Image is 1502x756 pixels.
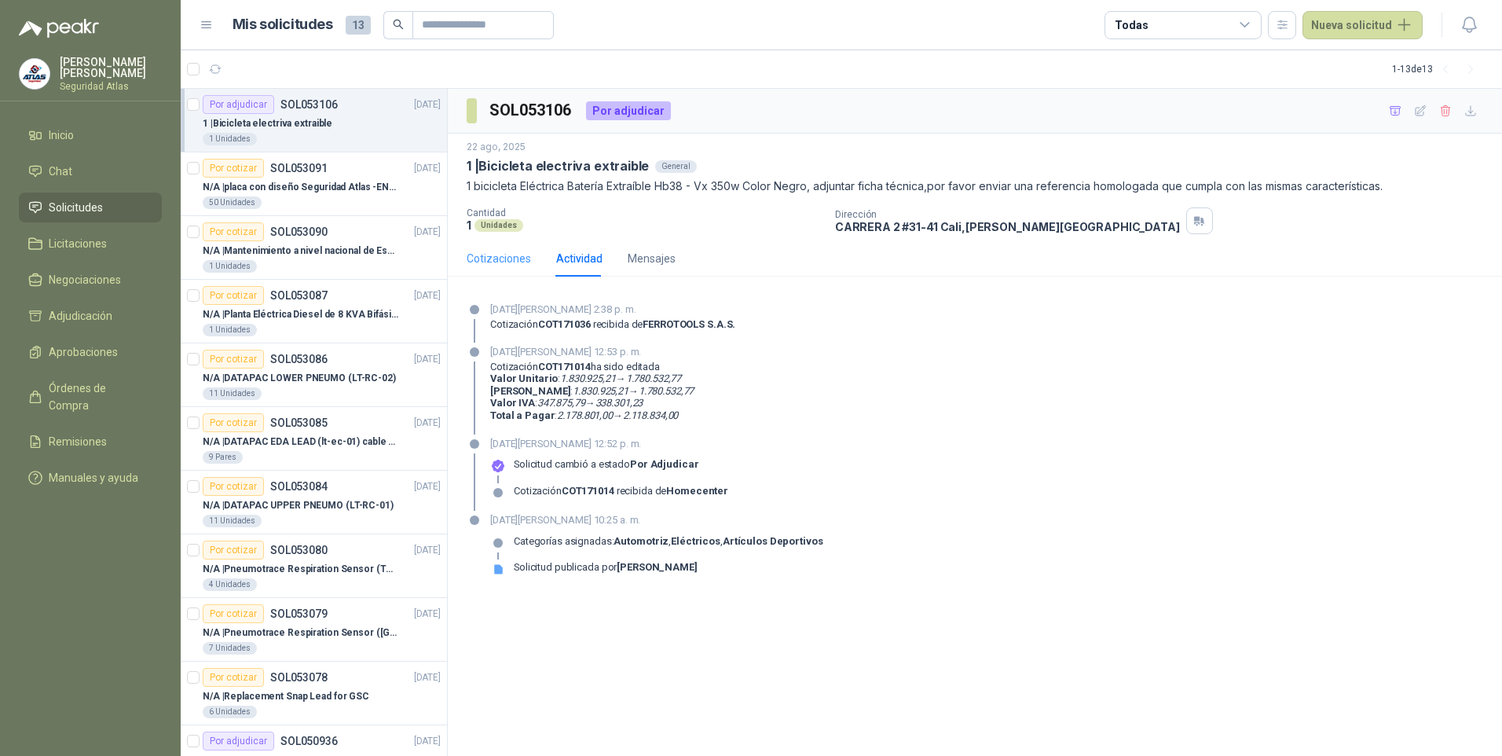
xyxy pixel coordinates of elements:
[20,59,49,89] img: Company Logo
[49,271,121,288] span: Negociaciones
[537,397,585,409] em: 347.875,79
[203,222,264,241] div: Por cotizar
[490,302,735,317] p: [DATE][PERSON_NAME] 2:38 p. m.
[490,397,535,409] strong: Valor IVA
[203,387,262,400] div: 11 Unidades
[614,535,669,547] strong: Automotriz
[630,458,698,470] strong: Por adjudicar
[414,97,441,112] p: [DATE]
[639,385,694,397] em: 1.780.532,77
[490,361,694,422] div: Cotización ha sido editada
[628,250,676,267] div: Mensajes
[557,409,613,421] em: 2.178.801,00
[414,288,441,303] p: [DATE]
[586,101,671,120] div: Por adjudicar
[203,732,274,750] div: Por adjudicar
[203,642,257,655] div: 7 Unidades
[414,734,441,749] p: [DATE]
[203,286,264,305] div: Por cotizar
[19,156,162,186] a: Chat
[467,207,822,218] p: Cantidad
[270,290,328,301] p: SOL053087
[1115,17,1148,34] div: Todas
[203,435,398,450] p: N/A | DATAPAC EDA LEAD (lt-ec-01) cable + placa
[203,95,274,114] div: Por adjudicar
[617,561,697,573] strong: [PERSON_NAME]
[280,736,338,747] p: SOL050936
[538,318,591,330] strong: COT171036
[270,163,328,174] p: SOL053091
[623,409,679,421] em: 2.118.834,00
[490,512,823,528] p: [DATE][PERSON_NAME] 10:25 a. m.
[203,515,262,527] div: 11 Unidades
[490,372,558,384] strong: Valor Unitario
[181,662,447,725] a: Por cotizarSOL053078[DATE] N/A |Replacement Snap Lead for GSC6 Unidades
[203,350,264,369] div: Por cotizar
[514,458,698,471] p: Solicitud cambió a estado
[270,672,328,683] p: SOL053078
[666,485,728,497] strong: Homecenter
[573,385,628,397] em: 1.830.925,21
[19,19,99,38] img: Logo peakr
[514,535,823,548] p: Categorías asignadas: , ,
[49,433,107,450] span: Remisiones
[49,163,72,180] span: Chat
[490,318,735,331] div: Cotización recibida de
[19,120,162,150] a: Inicio
[490,385,694,398] p: : →
[203,626,398,640] p: N/A | Pneumotrace Respiration Sensor ([GEOGRAPHIC_DATA])
[414,670,441,685] p: [DATE]
[203,498,394,513] p: N/A | DATAPAC UPPER PNEUMO (LT-RC-01)
[562,485,614,497] strong: COT171014
[49,469,138,486] span: Manuales y ayuda
[19,463,162,493] a: Manuales y ayuda
[49,127,74,144] span: Inicio
[203,562,398,577] p: N/A | Pneumotrace Respiration Sensor (THOR)
[346,16,371,35] span: 13
[538,361,591,372] strong: COT171014
[835,209,1180,220] p: Dirección
[467,178,1483,195] p: 1 bicicleta Eléctrica Batería Extraíble Hb38 - Vx 350w Color Negro, adjuntar ficha técnica,por fa...
[203,244,398,259] p: N/A | Mantenimiento a nivel nacional de Esclusas de Seguridad
[19,193,162,222] a: Solicitudes
[203,706,257,718] div: 6 Unidades
[490,385,570,397] strong: [PERSON_NAME]
[270,354,328,365] p: SOL053086
[514,561,698,574] div: Solicitud publicada por
[467,140,526,155] p: 22 ago, 2025
[280,99,338,110] p: SOL053106
[49,307,112,325] span: Adjudicación
[203,180,398,195] p: N/A | placa con diseño Seguridad Atlas -ENTREGA en [GEOGRAPHIC_DATA]
[270,608,328,619] p: SOL053079
[270,481,328,492] p: SOL053084
[203,413,264,432] div: Por cotizar
[835,220,1180,233] p: CARRERA 2 #31-41 Cali , [PERSON_NAME][GEOGRAPHIC_DATA]
[181,598,447,662] a: Por cotizarSOL053079[DATE] N/A |Pneumotrace Respiration Sensor ([GEOGRAPHIC_DATA])7 Unidades
[467,158,649,174] p: 1 | Bicicleta electriva extraible
[19,301,162,331] a: Adjudicación
[270,545,328,556] p: SOL053080
[181,216,447,280] a: Por cotizarSOL053090[DATE] N/A |Mantenimiento a nivel nacional de Esclusas de Seguridad1 Unidades
[203,578,257,591] div: 4 Unidades
[490,397,694,409] p: : →
[181,471,447,534] a: Por cotizarSOL053084[DATE] N/A |DATAPAC UPPER PNEUMO (LT-RC-01)11 Unidades
[19,373,162,420] a: Órdenes de Compra
[560,372,616,384] em: 1.830.925,21
[474,219,523,232] div: Unidades
[203,604,264,623] div: Por cotizar
[490,372,694,385] p: : →
[203,133,257,145] div: 1 Unidades
[414,607,441,622] p: [DATE]
[595,397,643,409] em: 338.301,23
[19,427,162,457] a: Remisiones
[414,543,441,558] p: [DATE]
[203,541,264,560] div: Por cotizar
[655,160,697,173] div: General
[203,324,257,336] div: 1 Unidades
[489,98,573,123] h3: SOL053106
[414,225,441,240] p: [DATE]
[643,318,735,330] strong: FERROTOOLS S.A.S.
[490,409,555,421] strong: Total a Pagar
[181,152,447,216] a: Por cotizarSOL053091[DATE] N/A |placa con diseño Seguridad Atlas -ENTREGA en [GEOGRAPHIC_DATA]50 ...
[467,250,531,267] div: Cotizaciones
